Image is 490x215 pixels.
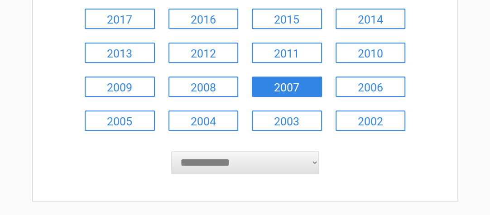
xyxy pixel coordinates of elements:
[168,110,239,131] a: 2004
[252,76,322,97] a: 2007
[85,76,155,97] a: 2009
[252,43,322,63] a: 2011
[252,9,322,29] a: 2015
[336,76,406,97] a: 2006
[168,43,239,63] a: 2012
[85,9,155,29] a: 2017
[85,110,155,131] a: 2005
[336,9,406,29] a: 2014
[168,76,239,97] a: 2008
[336,110,406,131] a: 2002
[252,110,322,131] a: 2003
[336,43,406,63] a: 2010
[168,9,239,29] a: 2016
[85,43,155,63] a: 2013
